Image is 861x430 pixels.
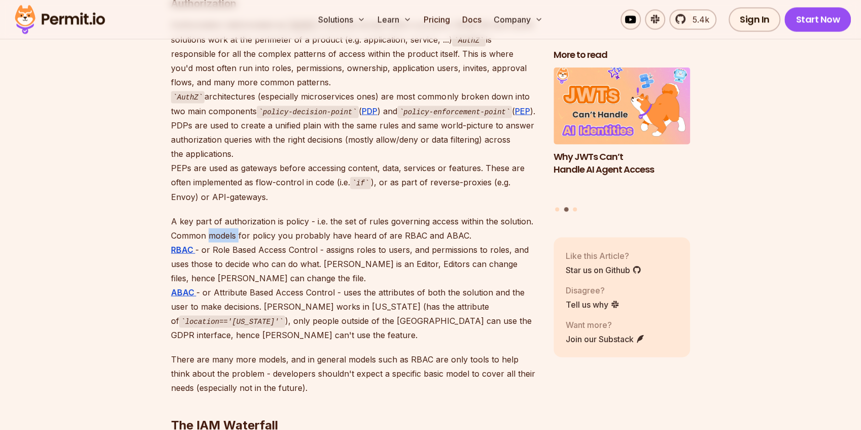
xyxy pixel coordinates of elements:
[566,249,641,261] p: Like this Article?
[171,214,537,342] p: A key part of authorization is policy - i.e. the set of rules governing access within the solutio...
[554,68,691,145] img: Why JWTs Can’t Handle AI Agent Access
[171,244,193,254] strong: RBAC
[566,318,645,330] p: Want more?
[669,9,716,29] a: 5.4k
[566,333,645,345] a: Join our Substack
[554,68,691,201] li: 2 of 3
[573,207,577,211] button: Go to slide 3
[362,106,377,116] a: PDP
[554,68,691,201] a: Why JWTs Can’t Handle AI Agent AccessWhy JWTs Can’t Handle AI Agent Access
[566,298,619,310] a: Tell us why
[314,9,369,29] button: Solutions
[564,207,568,212] button: Go to slide 2
[566,263,641,276] a: Star us on Github
[554,150,691,176] h3: Why JWTs Can’t Handle AI Agent Access
[171,287,196,297] a: ABAC
[566,284,619,296] p: Disagree?
[171,287,194,297] strong: ABAC
[10,2,110,37] img: Permit logo
[515,106,530,116] a: PEP
[452,34,486,46] code: AuthZ
[729,7,781,31] a: Sign In
[179,315,286,327] code: location=='[US_STATE]'
[257,106,359,118] code: policy-decision-point
[490,9,547,29] button: Company
[373,9,416,29] button: Learn
[554,49,691,61] h2: More to read
[784,7,851,31] a: Start Now
[555,207,559,211] button: Go to slide 1
[171,244,195,254] a: RBAC
[554,68,691,213] div: Posts
[458,9,486,29] a: Docs
[350,177,371,189] code: if
[171,91,205,103] code: AuthZ
[686,13,709,25] span: 5.4k
[397,106,512,118] code: policy-enforcement-point
[171,17,537,204] p: Authorization (abbreviated as ) controls access within a product. While IM and AuthN solutions wo...
[171,352,537,394] p: There are many more models, and in general models such as RBAC are only tools to help think about...
[420,9,454,29] a: Pricing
